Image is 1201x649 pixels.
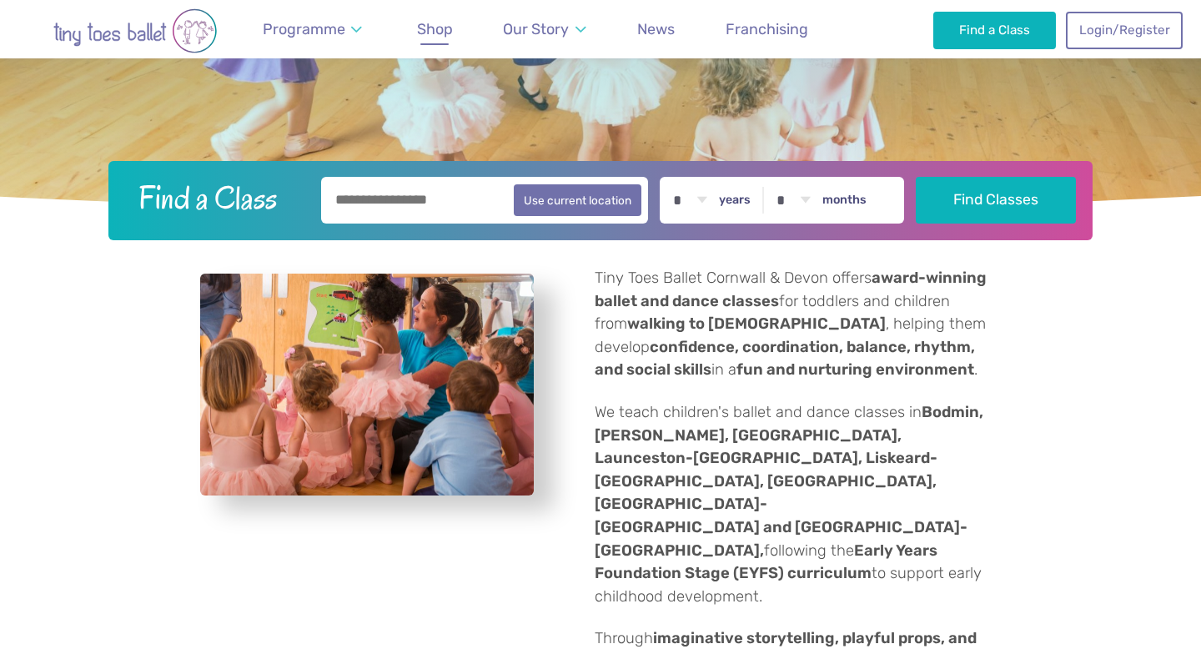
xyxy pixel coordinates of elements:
[200,274,534,496] a: View full-size image
[595,267,1001,382] p: Tiny Toes Ballet Cornwall & Devon offers for toddlers and children from , helping them develop in...
[495,11,594,48] a: Our Story
[417,20,453,38] span: Shop
[719,193,751,208] label: years
[637,20,675,38] span: News
[726,20,808,38] span: Franchising
[255,11,370,48] a: Programme
[18,8,252,53] img: tiny toes ballet
[595,403,983,560] strong: Bodmin, [PERSON_NAME], [GEOGRAPHIC_DATA], Launceston-[GEOGRAPHIC_DATA], Liskeard-[GEOGRAPHIC_DATA...
[822,193,867,208] label: months
[595,269,987,310] strong: award-winning ballet and dance classes
[736,360,974,379] strong: fun and nurturing environment
[933,12,1056,48] a: Find a Class
[595,338,975,380] strong: confidence, coordination, balance, rhythm, and social skills
[595,401,1001,608] p: We teach children's ballet and dance classes in following the to support early childhood developm...
[410,11,460,48] a: Shop
[718,11,816,48] a: Franchising
[1066,12,1183,48] a: Login/Register
[630,11,682,48] a: News
[514,184,641,216] button: Use current location
[627,314,886,333] strong: walking to [DEMOGRAPHIC_DATA]
[916,177,1077,224] button: Find Classes
[125,177,310,219] h2: Find a Class
[263,20,345,38] span: Programme
[503,20,569,38] span: Our Story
